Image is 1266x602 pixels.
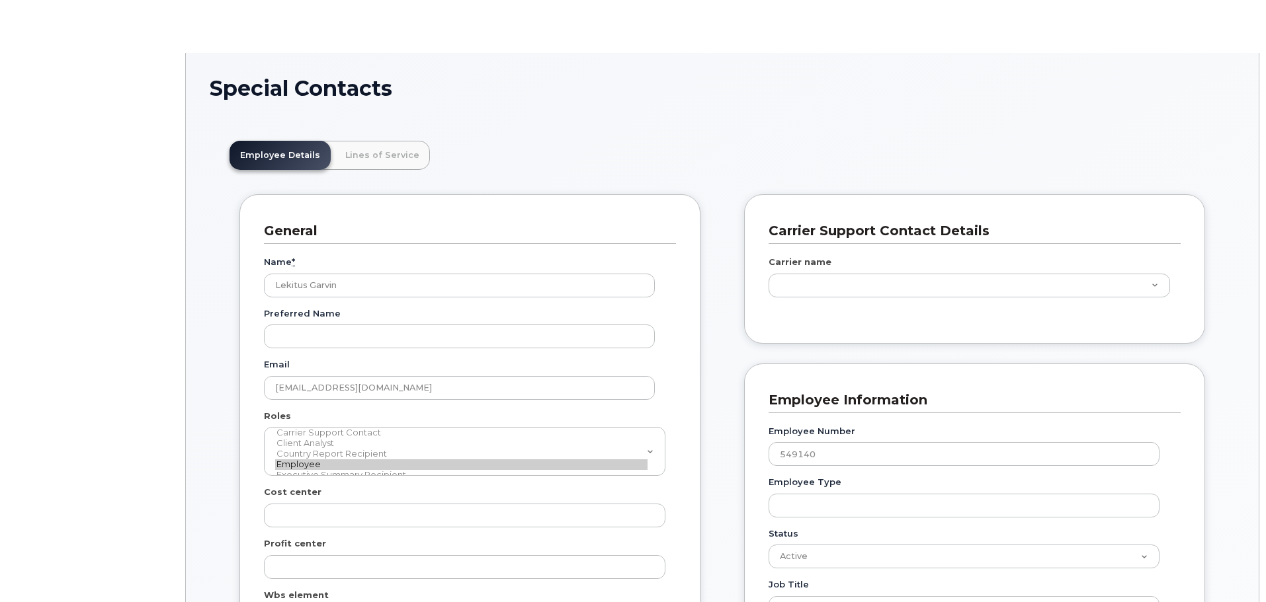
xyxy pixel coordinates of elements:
a: Lines of Service [335,141,430,170]
label: Wbs element [264,589,329,601]
label: Roles [264,410,291,422]
label: Profit center [264,537,326,550]
label: Employee Type [769,476,841,488]
h3: Carrier Support Contact Details [769,222,1171,240]
label: Name [264,256,295,268]
label: Job Title [769,578,809,591]
h3: General [264,222,666,240]
h1: Special Contacts [210,77,1235,100]
option: Employee [275,459,648,470]
label: Carrier name [769,256,831,268]
abbr: required [292,256,295,267]
label: Preferred Name [264,307,341,320]
label: Employee Number [769,425,855,437]
option: Client Analyst [275,438,648,449]
option: Carrier Support Contact [275,428,648,438]
label: Cost center [264,486,321,498]
h3: Employee Information [769,391,1171,409]
label: Status [769,527,798,540]
a: Employee Details [230,141,331,170]
label: Email [264,358,290,371]
option: Country Report Recipient [275,449,648,459]
option: Executive Summary Recipient [275,470,648,480]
